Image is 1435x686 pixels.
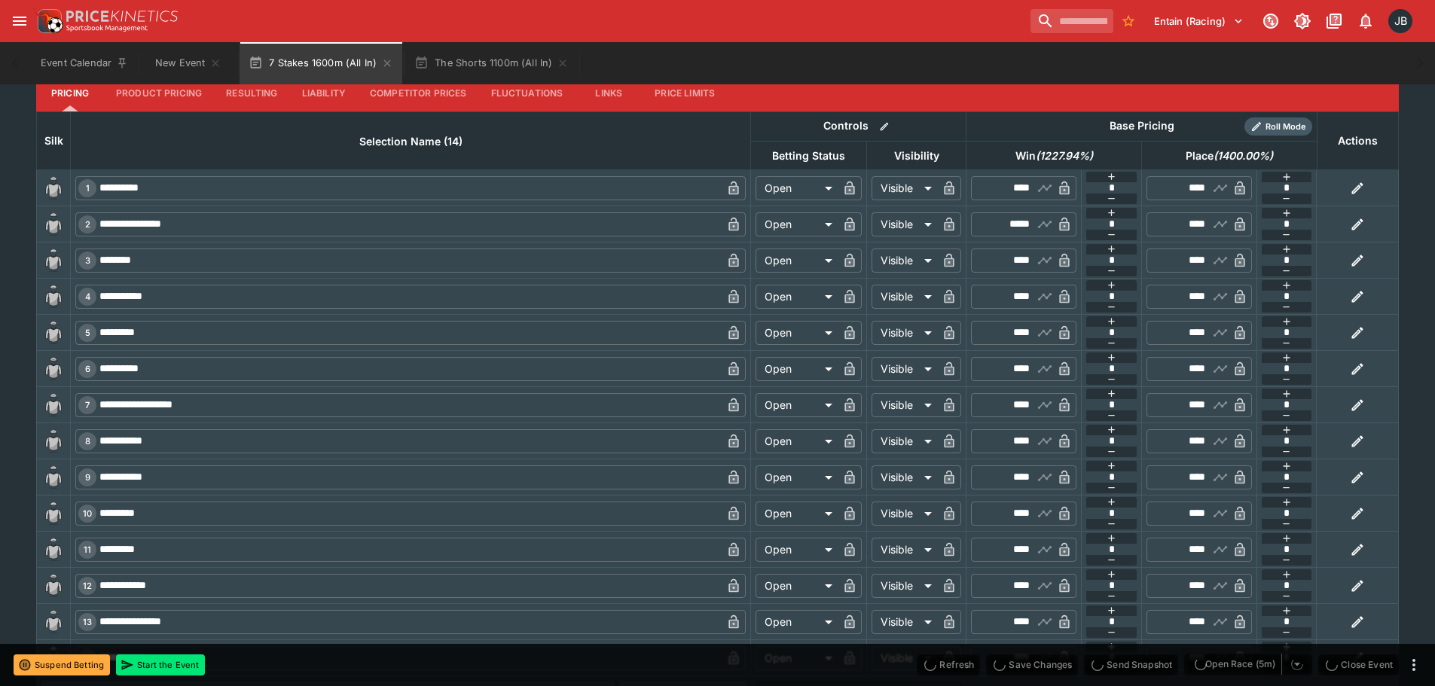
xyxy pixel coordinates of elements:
[41,429,66,453] img: blank-silk.png
[756,610,838,634] div: Open
[82,400,93,410] span: 7
[140,42,237,84] button: New Event
[41,465,66,489] img: blank-silk.png
[41,393,66,417] img: blank-silk.png
[1259,120,1312,133] span: Roll Mode
[872,248,937,273] div: Visible
[41,574,66,598] img: blank-silk.png
[240,42,402,84] button: 7 Stakes 1600m (All In)
[756,212,838,236] div: Open
[80,617,95,627] span: 13
[37,111,71,169] th: Silk
[41,502,66,526] img: blank-silk.png
[358,75,479,111] button: Competitor Prices
[41,285,66,309] img: blank-silk.png
[872,502,937,526] div: Visible
[41,610,66,634] img: blank-silk.png
[1036,147,1093,165] em: ( 1227.94 %)
[36,75,104,111] button: Pricing
[756,147,862,165] span: Betting Status
[872,393,937,417] div: Visible
[1169,147,1290,165] span: Place(1400.00%)
[1388,9,1412,33] div: Josh Brown
[756,465,838,489] div: Open
[1030,9,1113,33] input: search
[872,212,937,236] div: Visible
[82,364,93,374] span: 6
[756,285,838,309] div: Open
[756,357,838,381] div: Open
[1321,8,1348,35] button: Documentation
[104,75,214,111] button: Product Pricing
[1352,8,1379,35] button: Notifications
[81,544,94,555] span: 11
[66,11,178,22] img: PriceKinetics
[1289,8,1316,35] button: Toggle light/dark mode
[999,147,1110,165] span: Win(1227.94%)
[82,436,93,447] span: 8
[41,321,66,345] img: blank-silk.png
[1405,656,1423,674] button: more
[41,212,66,236] img: blank-silk.png
[872,574,937,598] div: Visible
[756,248,838,273] div: Open
[756,176,838,200] div: Open
[6,8,33,35] button: open drawer
[1184,654,1312,675] div: split button
[872,538,937,562] div: Visible
[872,285,937,309] div: Visible
[875,117,894,136] button: Bulk edit
[575,75,643,111] button: Links
[1317,111,1398,169] th: Actions
[80,581,95,591] span: 12
[751,111,966,141] th: Controls
[756,429,838,453] div: Open
[33,6,63,36] img: PriceKinetics Logo
[872,610,937,634] div: Visible
[82,328,93,338] span: 5
[479,75,576,111] button: Fluctuations
[1244,117,1312,136] div: Show/hide Price Roll mode configuration.
[1104,117,1180,136] div: Base Pricing
[41,176,66,200] img: blank-silk.png
[872,357,937,381] div: Visible
[82,291,93,302] span: 4
[80,508,95,519] span: 10
[83,183,93,194] span: 1
[1145,9,1253,33] button: Select Tenant
[41,538,66,562] img: blank-silk.png
[756,538,838,562] div: Open
[116,654,205,675] button: Start the Event
[82,219,93,230] span: 2
[290,75,358,111] button: Liability
[14,654,110,675] button: Suspend Betting
[82,255,93,266] span: 3
[405,42,578,84] button: The Shorts 1100m (All In)
[756,393,838,417] div: Open
[82,472,93,483] span: 9
[643,75,727,111] button: Price Limits
[66,25,148,32] img: Sportsbook Management
[41,357,66,381] img: blank-silk.png
[756,321,838,345] div: Open
[872,465,937,489] div: Visible
[1384,5,1417,38] button: Josh Brown
[872,429,937,453] div: Visible
[756,574,838,598] div: Open
[343,133,479,151] span: Selection Name (14)
[41,248,66,273] img: blank-silk.png
[32,42,137,84] button: Event Calendar
[1116,9,1140,33] button: No Bookmarks
[872,176,937,200] div: Visible
[1257,8,1284,35] button: Connected to PK
[756,502,838,526] div: Open
[878,147,956,165] span: Visibility
[1214,147,1273,165] em: ( 1400.00 %)
[214,75,289,111] button: Resulting
[872,321,937,345] div: Visible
